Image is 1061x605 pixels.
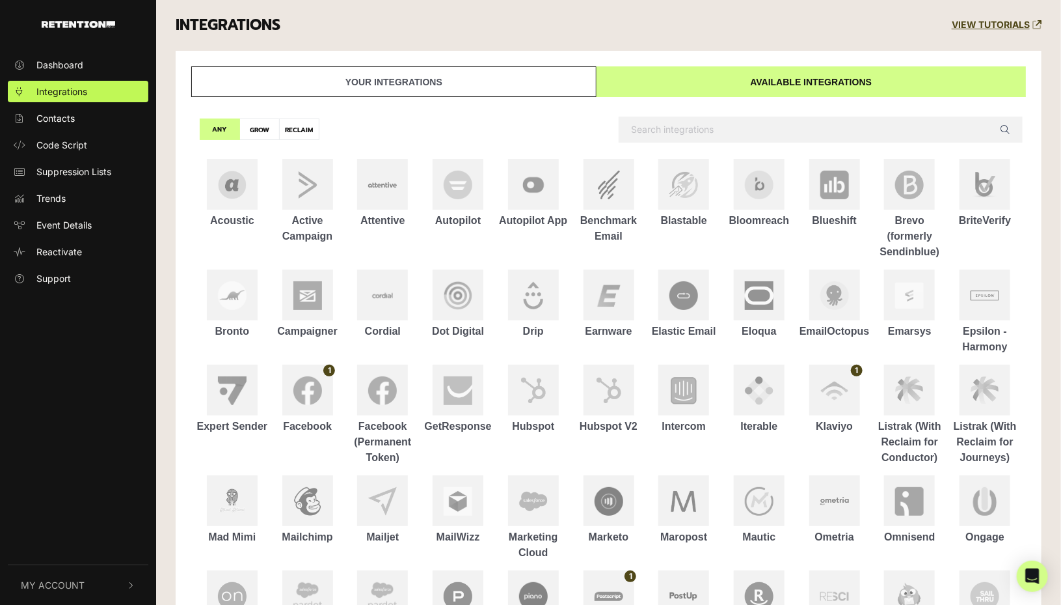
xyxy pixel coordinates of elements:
img: GetResponse [444,376,472,405]
a: BriteVerify BriteVerify [947,159,1023,229]
div: Ongage [947,529,1023,545]
div: Acoustic [195,213,270,229]
img: MailWizz [444,487,472,516]
span: Integrations [36,85,87,98]
a: Marketo Marketo [571,475,647,545]
img: Marketo [595,487,623,516]
div: Facebook [270,419,345,434]
img: Blastable [669,172,698,198]
a: Active Campaign Active Campaign [270,159,345,244]
a: Bloomreach Bloomreach [721,159,797,229]
img: Post Up [669,592,698,600]
a: MailWizz MailWizz [420,475,496,545]
label: RECLAIM [279,119,319,140]
img: Epsilon - Harmony [971,290,999,301]
a: Facebook Facebook [270,365,345,434]
span: Suppression Lists [36,165,111,178]
a: Autopilot App Autopilot App [496,159,571,229]
span: Reactivate [36,245,82,259]
img: Hubspot [519,376,548,404]
div: Autopilot [420,213,496,229]
img: Drip [519,281,548,310]
img: Marketing Cloud [519,488,548,515]
button: My Account [8,565,148,605]
img: EmailOctopus [820,281,849,310]
img: Klaviyo [820,376,849,405]
div: Marketing Cloud [496,529,571,561]
a: Mailjet Mailjet [345,475,420,545]
a: Facebook (Permanent Token) Facebook (Permanent Token) [345,365,420,466]
a: Emarsys Emarsys [872,270,948,339]
a: Hubspot Hubspot [496,365,571,434]
div: Blueshift [797,213,872,229]
a: Hubspot V2 Hubspot V2 [571,365,647,434]
a: Benchmark Email Benchmark Email [571,159,647,244]
img: Retention.com [42,21,115,28]
a: Code Script [8,134,148,156]
a: Available integrations [597,66,1026,97]
img: Mailchimp [293,487,322,516]
a: Ongage Ongage [947,475,1023,545]
div: Ometria [797,529,872,545]
div: EmailOctopus [797,324,872,339]
img: Ometria [820,494,849,509]
a: Support [8,268,148,289]
img: Blueshift [820,171,849,199]
div: Active Campaign [270,213,345,244]
a: Attentive Attentive [345,159,420,229]
div: Mailjet [345,529,420,545]
a: Earnware Earnware [571,270,647,339]
div: Bronto [195,324,270,339]
img: Listrak (With Reclaim for Conductor) [895,376,924,404]
img: Facebook (Permanent Token) [368,376,397,405]
div: Mautic [721,529,797,545]
div: Listrak (With Reclaim for Conductor) [872,419,948,466]
a: Listrak (With Reclaim for Conductor) Listrak (With Reclaim for Conductor) [872,365,948,466]
span: Event Details [36,218,92,232]
div: BriteVerify [947,213,1023,229]
img: Attentive [368,182,397,188]
a: Reactivate [8,241,148,262]
a: Dot Digital Dot Digital [420,270,496,339]
div: Elastic Email [646,324,721,339]
img: Cordial [368,281,397,310]
div: Omnisend [872,529,948,545]
a: Dashboard [8,54,148,76]
div: Expert Sender [195,419,270,434]
div: Eloqua [721,324,797,339]
div: Mad Mimi [195,529,270,545]
a: Campaigner Campaigner [270,270,345,339]
img: Intercom [669,376,698,405]
img: Bloomreach [745,171,773,199]
span: 1 [625,570,636,582]
a: Eloqua Eloqua [721,270,797,339]
img: Mautic [745,487,773,516]
img: Autopilot [444,171,472,199]
div: Campaigner [270,324,345,339]
div: Open Intercom Messenger [1017,561,1048,592]
span: Code Script [36,138,87,152]
img: Elastic Email [669,281,698,310]
a: Your integrations [191,66,597,97]
span: My Account [21,578,85,592]
div: Blastable [646,213,721,229]
div: Mailchimp [270,529,345,545]
a: Contacts [8,107,148,129]
a: Trends [8,188,148,209]
div: Hubspot [496,419,571,434]
a: Autopilot Autopilot [420,159,496,229]
a: Marketing Cloud Marketing Cloud [496,475,571,561]
img: Mad Mimi [218,487,247,516]
img: Dot Digital [444,281,472,310]
span: 1 [851,365,863,376]
a: Ometria Ometria [797,475,872,545]
img: Retention Science [820,592,849,601]
a: Blastable Blastable [646,159,721,229]
div: Bloomreach [721,213,797,229]
div: Klaviyo [797,419,872,434]
a: Brevo (formerly Sendinblue) Brevo (formerly Sendinblue) [872,159,948,260]
span: Contacts [36,111,75,125]
div: Autopilot App [496,213,571,229]
div: Brevo (formerly Sendinblue) [872,213,948,260]
div: Attentive [345,213,420,229]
